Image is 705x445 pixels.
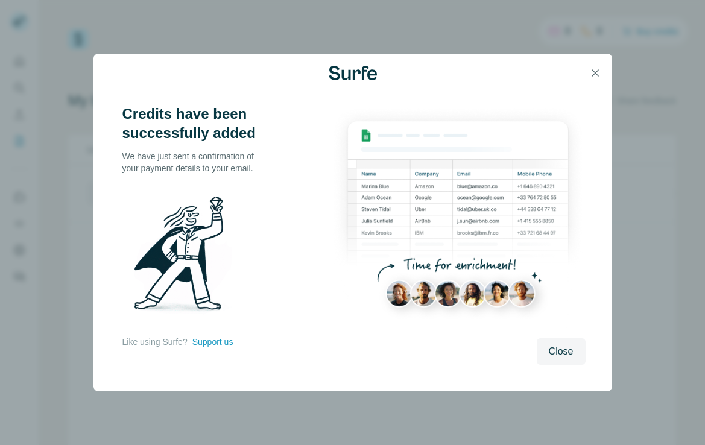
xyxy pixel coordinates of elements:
[122,336,188,348] p: Like using Surfe?
[122,104,267,143] h3: Credits have been successfully added
[549,344,574,359] span: Close
[537,338,586,365] button: Close
[330,104,585,330] img: Enrichment Hub - Sheet Preview
[329,66,377,80] img: Surfe Logo
[122,189,248,324] img: Surfe Illustration - Man holding diamond
[192,336,233,348] button: Support us
[122,150,267,174] p: We have just sent a confirmation of your payment details to your email.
